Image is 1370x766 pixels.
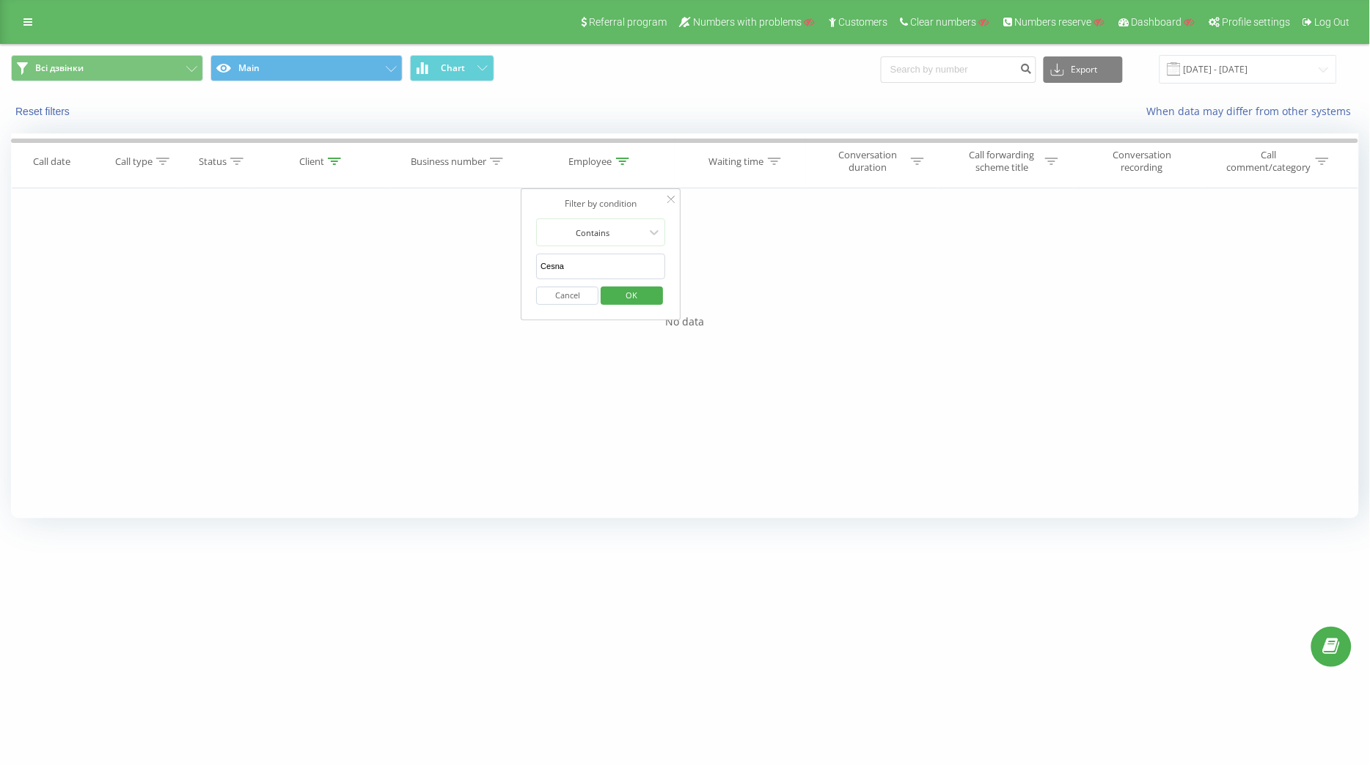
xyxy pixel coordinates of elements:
span: Clear numbers [911,16,977,28]
div: Filter by condition [536,196,665,211]
button: Main [210,55,403,81]
div: Call type [115,155,153,168]
div: Call forwarding scheme title [963,149,1041,174]
div: Employee [569,155,612,168]
div: Call comment/category [1226,149,1312,174]
a: When data may differ from other systems [1147,104,1359,118]
span: Profile settings [1223,16,1291,28]
button: Chart [410,55,494,81]
div: No data [11,314,1359,329]
button: Всі дзвінки [11,55,203,81]
button: OK [601,287,663,305]
div: Conversation recording [1094,149,1190,174]
div: Call date [33,155,70,168]
div: Status [199,155,227,168]
div: Waiting time [709,155,764,168]
span: Numbers with problems [693,16,802,28]
span: Log Out [1315,16,1350,28]
span: Dashboard [1132,16,1182,28]
input: Enter value [536,254,665,279]
span: Customers [838,16,888,28]
span: OK [612,284,653,306]
button: Cancel [536,287,598,305]
input: Search by number [881,56,1036,83]
div: Client [299,155,324,168]
div: Conversation duration [829,149,907,174]
span: Numbers reserve [1015,16,1092,28]
div: Business number [411,155,486,168]
button: Reset filters [11,105,77,118]
button: Export [1044,56,1123,83]
span: Chart [441,63,465,73]
span: Referral program [589,16,667,28]
span: Всі дзвінки [35,62,84,74]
